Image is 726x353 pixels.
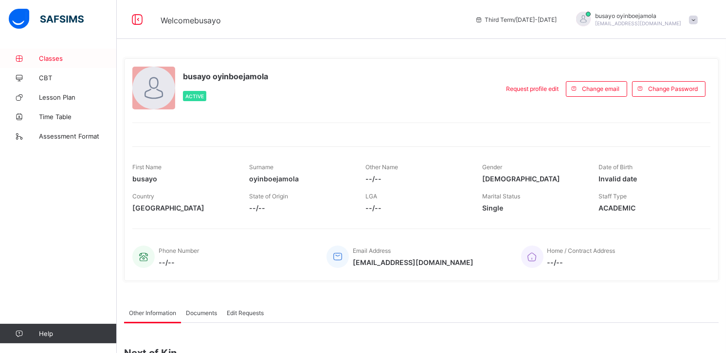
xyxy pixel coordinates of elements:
[353,258,473,266] span: [EMAIL_ADDRESS][DOMAIN_NAME]
[547,258,616,266] span: --/--
[365,163,398,171] span: Other Name
[482,163,502,171] span: Gender
[249,204,351,212] span: --/--
[183,71,268,81] span: busayo oyinboejamola
[159,258,199,266] span: --/--
[186,309,217,317] span: Documents
[365,175,468,183] span: --/--
[129,309,176,317] span: Other Information
[596,12,682,19] span: busayo oyinboejamola
[39,330,116,337] span: Help
[482,193,520,200] span: Marital Status
[482,204,584,212] span: Single
[365,204,468,212] span: --/--
[39,54,117,62] span: Classes
[159,247,199,254] span: Phone Number
[132,204,235,212] span: [GEOGRAPHIC_DATA]
[596,20,682,26] span: [EMAIL_ADDRESS][DOMAIN_NAME]
[599,163,633,171] span: Date of Birth
[599,175,701,183] span: Invalid date
[161,16,221,25] span: Welcome busayo
[39,93,117,101] span: Lesson Plan
[599,204,701,212] span: ACADEMIC
[582,85,619,92] span: Change email
[132,163,162,171] span: First Name
[599,193,627,200] span: Staff Type
[9,9,84,29] img: safsims
[648,85,698,92] span: Change Password
[506,85,559,92] span: Request profile edit
[132,193,154,200] span: Country
[185,93,204,99] span: Active
[132,175,235,183] span: busayo
[249,193,288,200] span: State of Origin
[39,132,117,140] span: Assessment Format
[249,175,351,183] span: oyinboejamola
[566,12,703,28] div: busayooyinboejamola
[249,163,273,171] span: Surname
[365,193,377,200] span: LGA
[39,113,117,121] span: Time Table
[353,247,391,254] span: Email Address
[39,74,117,82] span: CBT
[227,309,264,317] span: Edit Requests
[482,175,584,183] span: [DEMOGRAPHIC_DATA]
[547,247,616,254] span: Home / Contract Address
[475,16,557,23] span: session/term information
